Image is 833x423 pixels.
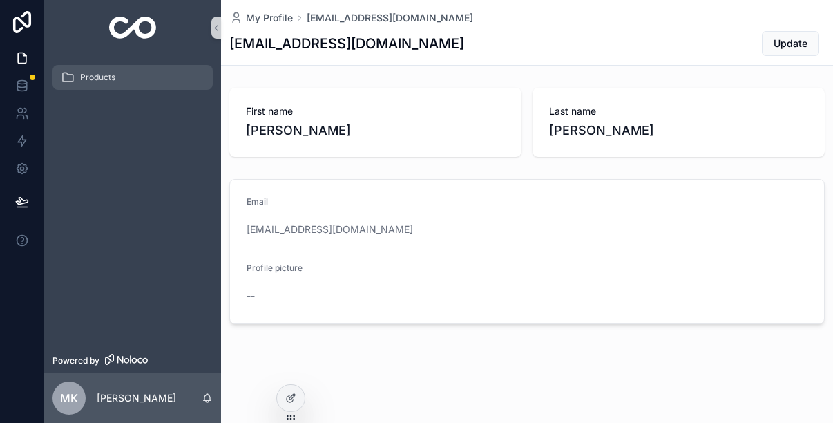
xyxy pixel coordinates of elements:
[44,55,221,108] div: scrollable content
[52,65,213,90] a: Products
[229,34,464,53] h1: [EMAIL_ADDRESS][DOMAIN_NAME]
[246,11,293,25] span: My Profile
[307,11,473,25] a: [EMAIL_ADDRESS][DOMAIN_NAME]
[246,104,505,118] span: First name
[109,17,157,39] img: App logo
[97,391,176,405] p: [PERSON_NAME]
[762,31,819,56] button: Update
[247,289,255,303] span: --
[549,104,808,118] span: Last name
[44,348,221,373] a: Powered by
[60,390,78,406] span: MK
[549,121,808,140] span: [PERSON_NAME]
[52,355,99,366] span: Powered by
[774,37,807,50] span: Update
[246,121,505,140] span: [PERSON_NAME]
[247,223,413,236] a: [EMAIL_ADDRESS][DOMAIN_NAME]
[229,11,293,25] a: My Profile
[80,72,115,83] span: Products
[247,263,303,273] span: Profile picture
[247,196,268,207] span: Email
